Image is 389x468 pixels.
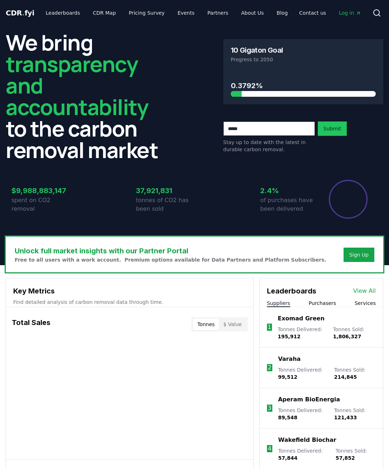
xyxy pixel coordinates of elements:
a: Contact us [293,6,332,19]
a: Pricing Survey [123,6,170,19]
button: Submit [318,121,347,136]
a: View All [353,287,376,295]
h3: $9,988,883,147 [11,185,70,196]
span: . [22,9,25,17]
a: Exomad Green [278,314,325,323]
p: Tonnes Delivered : [278,326,326,340]
span: 121,433 [334,415,357,420]
button: Services [355,300,376,307]
p: Tonnes Sold : [334,366,376,381]
span: 57,852 [336,455,355,461]
a: Wakefield Biochar [278,436,336,444]
a: Blog [271,6,293,19]
a: Sign Up [349,251,369,258]
span: 57,844 [278,455,297,461]
h3: 2.4% [260,185,319,196]
h3: 10 Gigaton Goal [231,47,283,54]
button: Suppliers [267,300,290,307]
h3: Total Sales [12,317,50,331]
a: Partners [202,6,234,19]
p: Stay up to date with the latest in durable carbon removal. [223,139,315,153]
h3: 37,921,831 [136,185,195,196]
button: Purchasers [309,300,336,307]
p: tonnes of CO2 has been sold [136,196,195,213]
span: 195,912 [278,334,301,339]
span: CDR fyi [6,9,34,17]
p: Tonnes Delivered : [278,447,328,462]
h3: Unlock full market insights with our Partner Portal [15,245,326,256]
nav: Main [293,6,367,19]
a: CDR.fyi [6,8,34,18]
p: Tonnes Sold : [333,326,376,340]
a: Varaha [278,355,301,363]
span: Log in [339,9,361,16]
a: Log in [333,6,367,19]
a: About Us [235,6,269,19]
a: CDR Map [87,6,122,19]
p: 4 [268,444,271,453]
p: 2 [268,363,271,372]
h2: We bring to the carbon removal market [6,32,166,161]
p: 3 [268,404,271,412]
h3: 0.3792% [231,80,376,91]
span: 1,806,327 [333,334,361,339]
div: Percentage of sales delivered [328,179,368,219]
button: Sign Up [344,248,374,262]
p: Tonnes Sold : [334,407,376,421]
span: 99,512 [278,374,297,380]
span: 89,548 [278,415,297,420]
button: Tonnes [193,319,219,330]
p: Tonnes Sold : [336,447,376,462]
a: Leaderboards [40,6,86,19]
p: Tonnes Delivered : [278,366,327,381]
a: Aperam BioEnergia [278,395,340,404]
p: 1 [268,323,271,331]
span: transparency and accountability [6,49,148,121]
nav: Main [40,6,293,19]
p: Tonnes Delivered : [278,407,327,421]
p: Free to all users with a work account. Premium options available for Data Partners and Platform S... [15,256,326,263]
a: Events [172,6,200,19]
p: spent on CO2 removal [11,196,70,213]
button: $ Value [219,319,246,330]
span: 214,845 [334,374,357,380]
p: Find detailed analysis of carbon removal data through time. [13,299,246,306]
h3: Key Metrics [13,286,246,296]
p: Progress to 2050 [231,56,376,63]
h3: Leaderboards [267,286,316,296]
p: of purchases have been delivered [260,196,319,213]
